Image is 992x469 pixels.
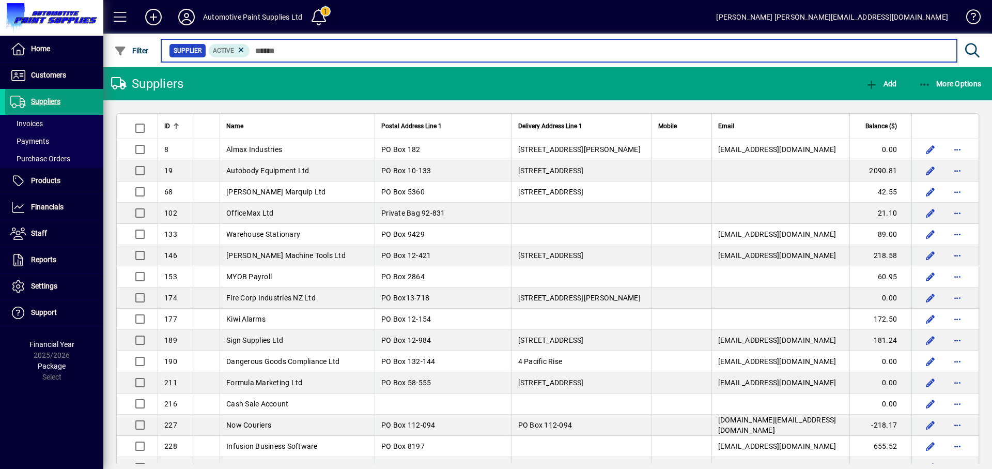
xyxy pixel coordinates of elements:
[381,273,425,281] span: PO Box 2864
[518,167,584,175] span: [STREET_ADDRESS]
[916,74,984,93] button: More Options
[922,311,939,327] button: Edit
[226,336,283,344] span: Sign Supplies Ltd
[381,294,429,302] span: PO Box13-718
[922,226,939,243] button: Edit
[958,2,979,36] a: Knowledge Base
[164,379,177,387] span: 211
[5,300,103,326] a: Support
[31,308,57,316] span: Support
[849,181,911,203] td: 42.55
[849,394,911,415] td: 0.00
[213,47,234,54] span: Active
[518,357,563,366] span: 4 Pacific Rise
[718,336,836,344] span: [EMAIL_ADDRESS][DOMAIN_NAME]
[5,150,103,168] a: Purchase Orders
[381,442,425,450] span: PO Box 8197
[922,162,939,179] button: Edit
[10,119,43,128] span: Invoices
[226,120,368,132] div: Name
[164,230,177,238] span: 133
[849,224,911,245] td: 89.00
[922,353,939,370] button: Edit
[31,176,60,185] span: Products
[922,247,939,264] button: Edit
[31,229,47,237] span: Staff
[718,357,836,366] span: [EMAIL_ADDRESS][DOMAIN_NAME]
[518,188,584,196] span: [STREET_ADDRESS]
[849,415,911,436] td: -218.17
[164,421,177,429] span: 227
[658,120,677,132] span: Mobile
[111,75,183,92] div: Suppliers
[849,436,911,457] td: 655.52
[5,274,103,299] a: Settings
[849,372,911,394] td: 0.00
[381,315,431,323] span: PO Box 12-154
[226,230,300,238] span: Warehouse Stationary
[658,120,705,132] div: Mobile
[164,120,188,132] div: ID
[114,47,149,55] span: Filter
[226,442,318,450] span: Infusion Business Software
[865,120,897,132] span: Balance ($)
[381,230,425,238] span: PO Box 9429
[31,203,64,211] span: Financials
[226,188,326,196] span: [PERSON_NAME] Marquip Ltd
[856,120,906,132] div: Balance ($)
[137,8,170,26] button: Add
[164,294,177,302] span: 174
[226,120,243,132] span: Name
[949,311,966,327] button: More options
[949,141,966,158] button: More options
[718,379,836,387] span: [EMAIL_ADDRESS][DOMAIN_NAME]
[849,139,911,160] td: 0.00
[164,357,177,366] span: 190
[10,155,70,163] span: Purchase Orders
[5,247,103,273] a: Reports
[849,160,911,181] td: 2090.81
[518,145,641,154] span: [STREET_ADDRESS][PERSON_NAME]
[718,120,843,132] div: Email
[849,288,911,309] td: 0.00
[170,8,203,26] button: Profile
[164,251,177,260] span: 146
[164,315,177,323] span: 177
[718,120,734,132] span: Email
[949,290,966,306] button: More options
[226,167,309,175] span: Autobody Equipment Ltd
[922,332,939,349] button: Edit
[922,268,939,285] button: Edit
[381,357,436,366] span: PO Box 132-144
[381,167,431,175] span: PO Box 10-133
[922,417,939,433] button: Edit
[849,203,911,224] td: 21.10
[849,245,911,266] td: 218.58
[5,36,103,62] a: Home
[381,188,425,196] span: PO Box 5360
[5,221,103,247] a: Staff
[919,80,982,88] span: More Options
[716,9,948,25] div: [PERSON_NAME] [PERSON_NAME][EMAIL_ADDRESS][DOMAIN_NAME]
[203,9,302,25] div: Automotive Paint Supplies Ltd
[718,416,836,434] span: [DOMAIN_NAME][EMAIL_ADDRESS][DOMAIN_NAME]
[718,230,836,238] span: [EMAIL_ADDRESS][DOMAIN_NAME]
[922,374,939,391] button: Edit
[518,251,584,260] span: [STREET_ADDRESS]
[949,162,966,179] button: More options
[5,63,103,88] a: Customers
[949,417,966,433] button: More options
[381,145,421,154] span: PO Box 182
[381,251,431,260] span: PO Box 12-421
[949,332,966,349] button: More options
[164,273,177,281] span: 153
[10,137,49,145] span: Payments
[31,282,57,290] span: Settings
[29,340,74,349] span: Financial Year
[949,268,966,285] button: More options
[5,168,103,194] a: Products
[718,442,836,450] span: [EMAIL_ADDRESS][DOMAIN_NAME]
[164,209,177,217] span: 102
[31,255,56,264] span: Reports
[209,44,250,57] mat-chip: Activation Status: Active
